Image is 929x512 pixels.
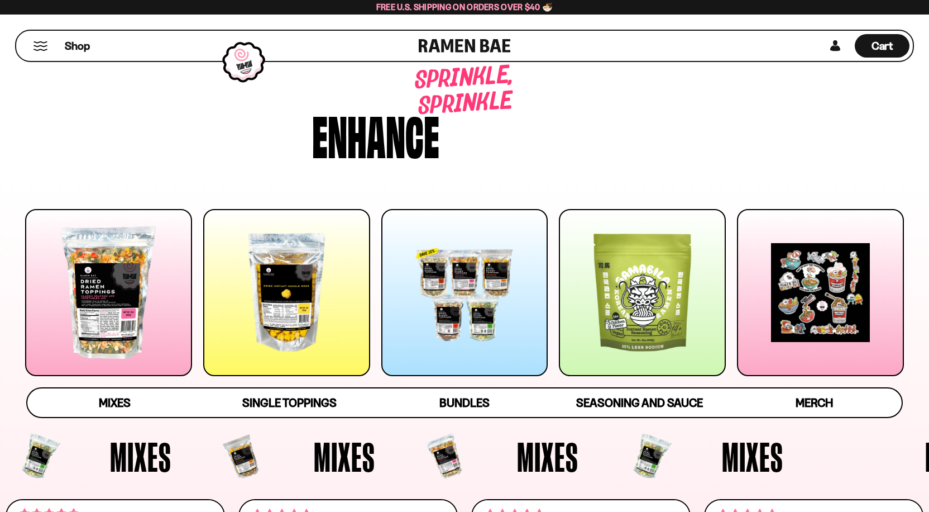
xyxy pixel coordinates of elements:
[314,436,375,477] span: Mixes
[722,436,783,477] span: Mixes
[242,396,337,410] span: Single Toppings
[727,388,902,417] a: Merch
[871,39,893,53] span: Cart
[110,436,171,477] span: Mixes
[552,388,727,417] a: Seasoning and Sauce
[576,396,703,410] span: Seasoning and Sauce
[202,388,377,417] a: Single Toppings
[99,396,131,410] span: Mixes
[27,388,202,417] a: Mixes
[376,2,553,12] span: Free U.S. Shipping on Orders over $40 🍜
[439,396,490,410] span: Bundles
[517,436,578,477] span: Mixes
[65,39,90,54] span: Shop
[33,41,48,51] button: Mobile Menu Trigger
[796,396,833,410] span: Merch
[855,31,909,61] div: Cart
[377,388,552,417] a: Bundles
[312,107,439,160] div: Enhance
[65,34,90,58] a: Shop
